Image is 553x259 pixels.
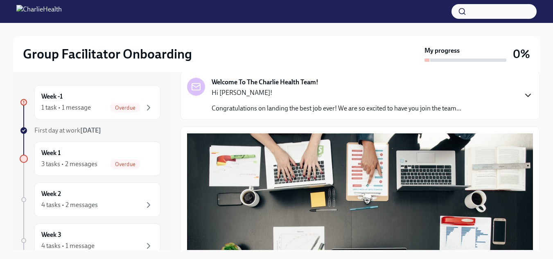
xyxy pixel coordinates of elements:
h6: Week -1 [41,92,63,101]
h6: Week 2 [41,189,61,198]
div: 4 tasks • 2 messages [41,200,98,209]
strong: [DATE] [80,126,101,134]
p: Hi [PERSON_NAME]! [212,88,461,97]
a: First day at work[DATE] [20,126,160,135]
strong: Welcome To The Charlie Health Team! [212,78,318,87]
a: Week 13 tasks • 2 messagesOverdue [20,142,160,176]
div: 3 tasks • 2 messages [41,160,97,169]
a: Week -11 task • 1 messageOverdue [20,85,160,119]
p: Congratulations on landing the best job ever! We are so excited to have you join the team... [212,104,461,113]
a: Week 24 tasks • 2 messages [20,182,160,217]
h6: Week 1 [41,149,61,158]
span: Overdue [110,105,140,111]
strong: My progress [424,46,460,55]
div: 4 tasks • 1 message [41,241,95,250]
span: First day at work [34,126,101,134]
a: Week 34 tasks • 1 message [20,223,160,258]
h6: Week 3 [41,230,61,239]
span: Overdue [110,161,140,167]
img: CharlieHealth [16,5,62,18]
h2: Group Facilitator Onboarding [23,46,192,62]
h3: 0% [513,47,530,61]
div: 1 task • 1 message [41,103,91,112]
